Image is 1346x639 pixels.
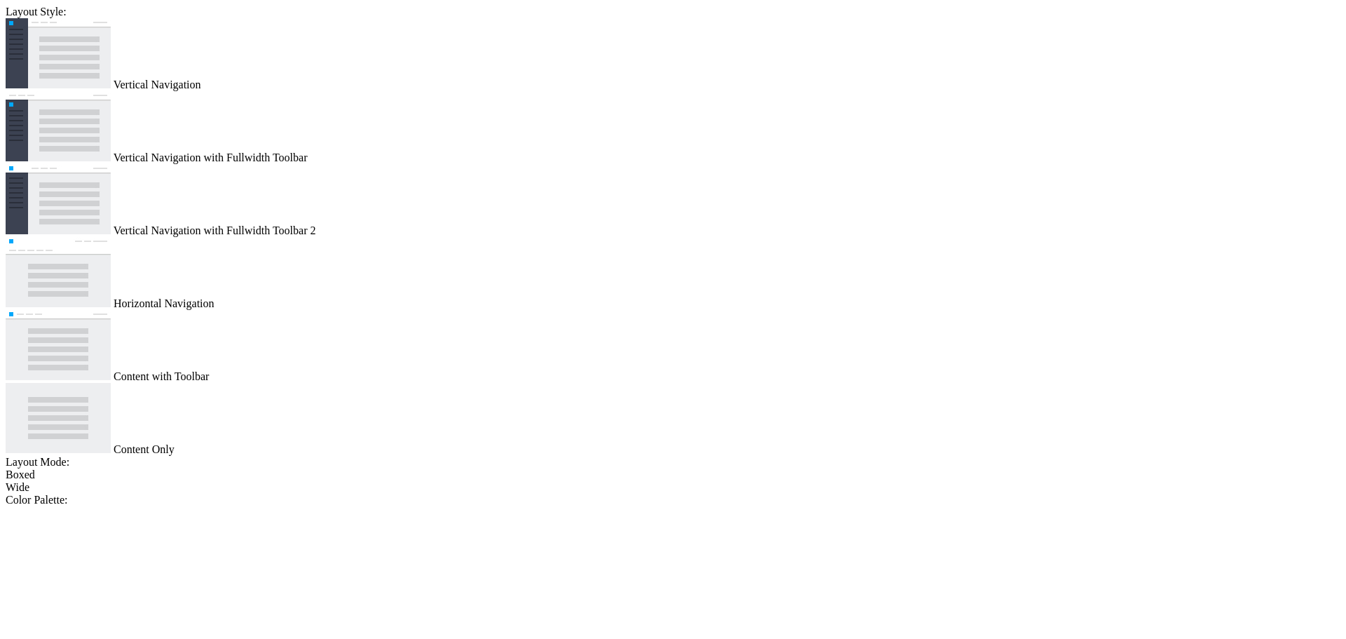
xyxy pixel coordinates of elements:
md-radio-button: Boxed [6,469,1340,481]
img: content-with-toolbar.jpg [6,310,111,380]
md-radio-button: Vertical Navigation with Fullwidth Toolbar 2 [6,164,1340,237]
md-radio-button: Wide [6,481,1340,494]
span: Content Only [114,443,175,455]
span: Vertical Navigation [114,79,201,90]
md-radio-button: Vertical Navigation [6,18,1340,91]
div: Layout Style: [6,6,1340,18]
img: vertical-nav-with-full-toolbar.jpg [6,91,111,161]
div: Layout Mode: [6,456,1340,469]
div: Color Palette: [6,494,1340,506]
md-radio-button: Horizontal Navigation [6,237,1340,310]
md-radio-button: Content with Toolbar [6,310,1340,383]
md-radio-button: Vertical Navigation with Fullwidth Toolbar [6,91,1340,164]
img: content-only.jpg [6,383,111,453]
span: Vertical Navigation with Fullwidth Toolbar 2 [114,224,316,236]
img: vertical-nav.jpg [6,18,111,88]
span: Content with Toolbar [114,370,209,382]
span: Horizontal Navigation [114,297,215,309]
img: vertical-nav-with-full-toolbar-2.jpg [6,164,111,234]
img: horizontal-nav.jpg [6,237,111,307]
span: Vertical Navigation with Fullwidth Toolbar [114,152,308,163]
md-radio-button: Content Only [6,383,1340,456]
